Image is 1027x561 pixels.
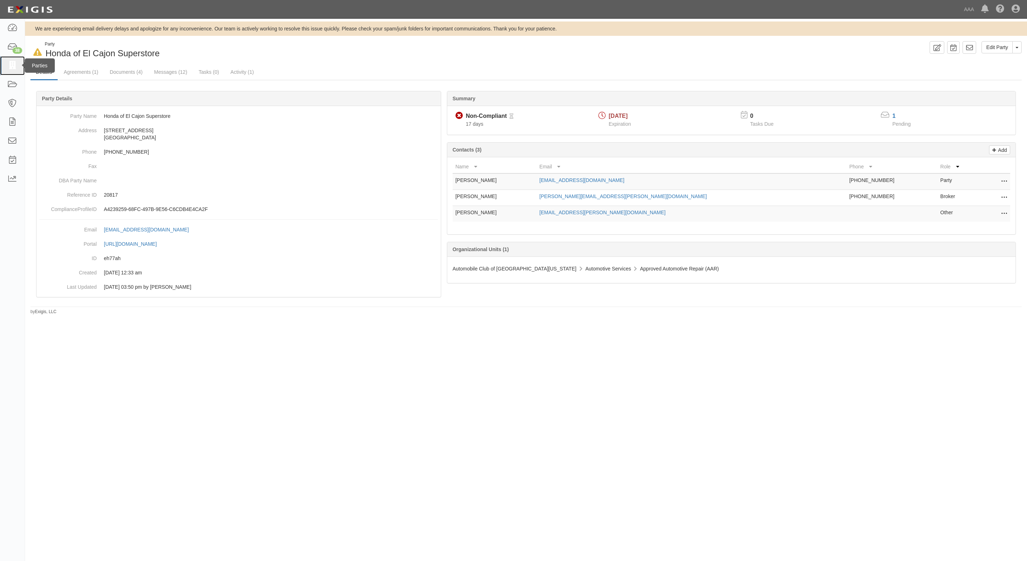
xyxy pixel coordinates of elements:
td: [PHONE_NUMBER] [847,190,937,206]
dd: [PHONE_NUMBER] [39,145,438,159]
span: Since 08/01/2025 [466,121,483,127]
dt: Created [39,265,97,276]
a: [EMAIL_ADDRESS][PERSON_NAME][DOMAIN_NAME] [539,210,665,215]
a: [EMAIL_ADDRESS][DOMAIN_NAME] [104,227,197,232]
div: Non-Compliant [466,112,507,120]
dt: Portal [39,237,97,248]
a: 1 [892,113,896,119]
div: Honda of El Cajon Superstore [30,41,521,59]
dd: Honda of El Cajon Superstore [39,109,438,123]
b: Contacts (3) [453,147,482,153]
i: In Default since 08/15/2025 [33,49,42,56]
p: 0 [750,112,782,120]
a: Messages (12) [149,65,193,79]
th: Name [453,160,537,173]
div: Parties [25,58,55,73]
div: 38 [13,47,22,54]
b: Organizational Units (1) [453,246,509,252]
span: Pending [892,121,911,127]
i: Pending Review [510,114,513,119]
dd: eh77ah [39,251,438,265]
td: [PERSON_NAME] [453,206,537,222]
a: [EMAIL_ADDRESS][DOMAIN_NAME] [539,177,624,183]
a: Activity (1) [225,65,259,79]
div: [EMAIL_ADDRESS][DOMAIN_NAME] [104,226,189,233]
div: Party [45,41,160,47]
a: [URL][DOMAIN_NAME] [104,241,165,247]
b: Summary [453,96,476,101]
dt: Reference ID [39,188,97,198]
dd: [STREET_ADDRESS] [GEOGRAPHIC_DATA] [39,123,438,145]
p: A4239259-68FC-497B-9E56-C6CDB4E4CA2F [104,206,438,213]
p: 20817 [104,191,438,198]
i: Non-Compliant [455,112,463,120]
a: Edit Party [982,41,1013,53]
a: Add [989,145,1010,154]
b: Party Details [42,96,72,101]
dt: ComplianceProfileID [39,202,97,213]
th: Role [937,160,982,173]
th: Email [536,160,846,173]
dt: Fax [39,159,97,170]
a: [PERSON_NAME][EMAIL_ADDRESS][PERSON_NAME][DOMAIN_NAME] [539,193,707,199]
dd: 03/10/2023 12:33 am [39,265,438,280]
td: Broker [937,190,982,206]
small: by [30,309,57,315]
dt: Phone [39,145,97,155]
i: Help Center - Complianz [996,5,1004,14]
a: Exigis, LLC [35,309,57,314]
span: Approved Automotive Repair (AAR) [640,266,719,272]
td: [PERSON_NAME] [453,173,537,190]
dt: Party Name [39,109,97,120]
a: Agreements (1) [58,65,103,79]
span: Expiration [609,121,631,127]
a: AAA [960,2,978,16]
span: Honda of El Cajon Superstore [45,48,160,58]
img: logo-5460c22ac91f19d4615b14bd174203de0afe785f0fc80cf4dbbc73dc1793850b.png [5,3,55,16]
td: [PHONE_NUMBER] [847,173,937,190]
dt: Email [39,222,97,233]
span: Tasks Due [750,121,773,127]
span: Automotive Services [585,266,631,272]
span: Automobile Club of [GEOGRAPHIC_DATA][US_STATE] [453,266,577,272]
dt: ID [39,251,97,262]
th: Phone [847,160,937,173]
dd: 09/10/2024 03:50 pm by Benjamin Tully [39,280,438,294]
td: [PERSON_NAME] [453,190,537,206]
div: We are experiencing email delivery delays and apologize for any inconvenience. Our team is active... [25,25,1027,32]
a: Documents (4) [104,65,148,79]
dt: Address [39,123,97,134]
a: Tasks (0) [193,65,225,79]
p: Add [996,146,1007,154]
span: [DATE] [609,113,628,119]
td: Party [937,173,982,190]
dt: Last Updated [39,280,97,291]
td: Other [937,206,982,222]
dt: DBA Party Name [39,173,97,184]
